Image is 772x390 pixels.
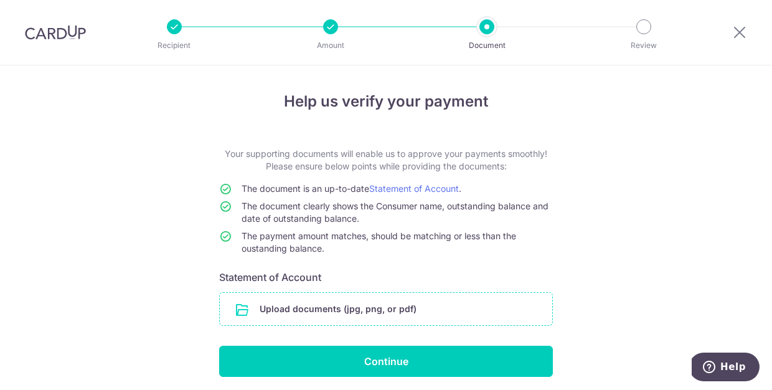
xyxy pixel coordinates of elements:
[242,183,461,194] span: The document is an up-to-date .
[441,39,533,52] p: Document
[242,201,548,224] span: The document clearly shows the Consumer name, outstanding balance and date of outstanding balance.
[369,183,459,194] a: Statement of Account
[242,231,516,254] span: The payment amount matches, should be matching or less than the oustanding balance.
[219,270,553,285] h6: Statement of Account
[219,148,553,173] p: Your supporting documents will enable us to approve your payments smoothly! Please ensure below p...
[219,346,553,377] input: Continue
[692,353,760,384] iframe: Opens a widget where you can find more information
[219,292,553,326] div: Upload documents (jpg, png, or pdf)
[598,39,690,52] p: Review
[285,39,377,52] p: Amount
[25,25,86,40] img: CardUp
[128,39,220,52] p: Recipient
[219,90,553,113] h4: Help us verify your payment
